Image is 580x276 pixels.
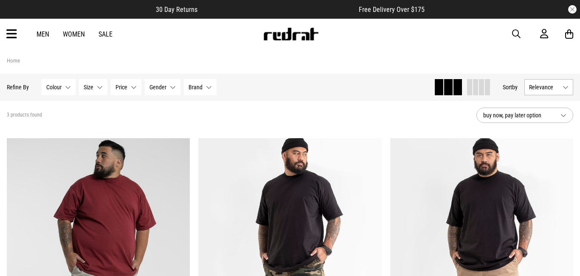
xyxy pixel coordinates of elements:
span: Relevance [529,84,559,91]
span: 30 Day Returns [156,6,197,14]
a: Men [37,30,49,38]
span: Price [115,84,127,91]
p: Refine By [7,84,29,91]
span: buy now, pay later option [483,110,554,120]
button: Relevance [524,79,573,95]
iframe: Customer reviews powered by Trustpilot [214,5,342,14]
a: Women [63,30,85,38]
span: Gender [149,84,166,91]
button: Colour [42,79,76,95]
button: Size [79,79,107,95]
img: Redrat logo [263,28,319,40]
a: Sale [99,30,113,38]
button: Price [111,79,141,95]
a: Home [7,57,20,64]
span: by [512,84,518,91]
button: Gender [145,79,180,95]
span: Free Delivery Over $175 [359,6,425,14]
button: Brand [184,79,217,95]
button: Sortby [503,82,518,92]
span: Colour [46,84,62,91]
span: Size [84,84,93,91]
button: buy now, pay later option [476,108,573,123]
span: 3 products found [7,112,42,119]
span: Brand [189,84,203,91]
